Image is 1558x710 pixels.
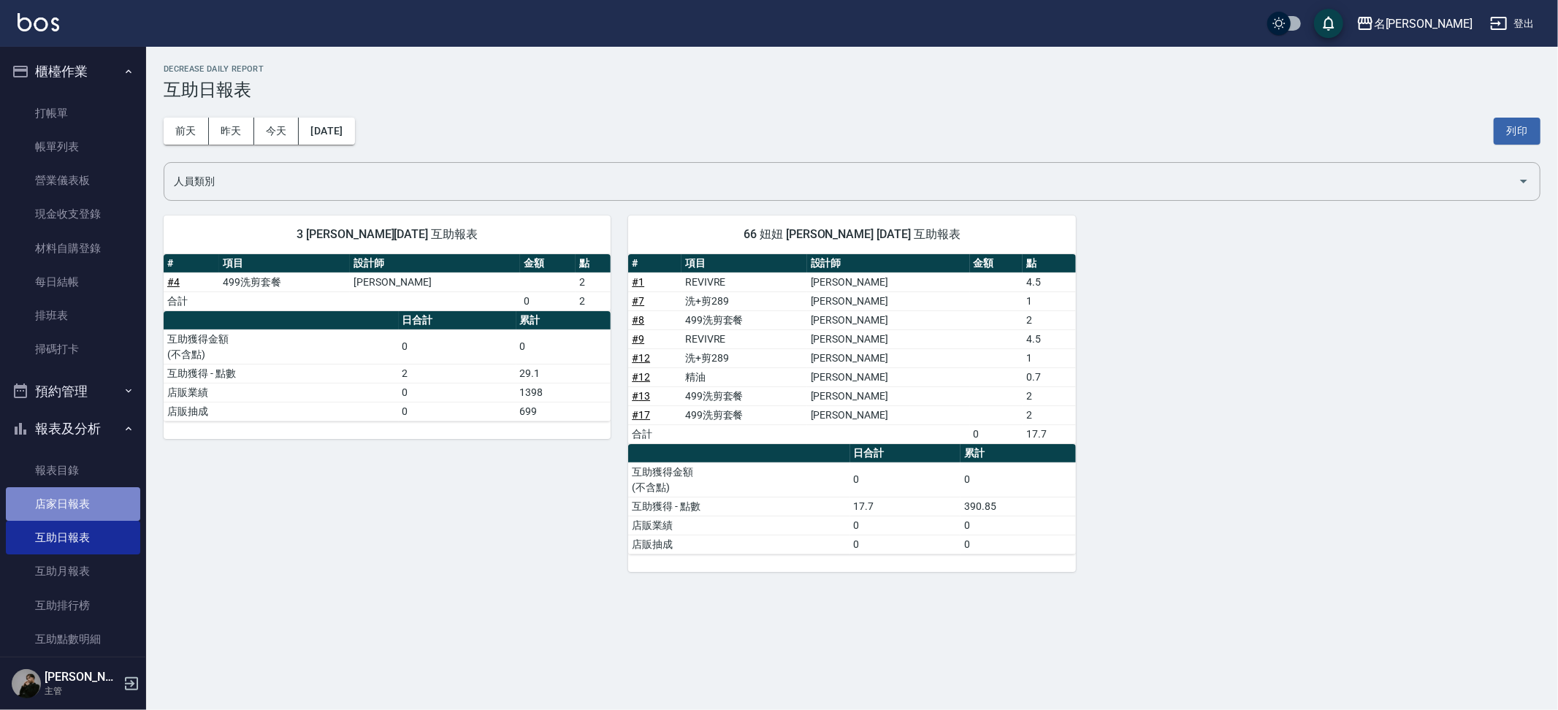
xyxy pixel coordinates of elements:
td: 17.7 [850,497,961,516]
td: 2 [576,272,611,291]
span: 3 [PERSON_NAME][DATE] 互助報表 [181,227,593,242]
td: [PERSON_NAME] [807,310,970,329]
button: 登出 [1484,10,1540,37]
td: 0.7 [1023,367,1075,386]
td: 4.5 [1023,329,1075,348]
table: a dense table [164,311,611,421]
th: 日合計 [850,444,961,463]
td: 0 [970,424,1023,443]
td: 2 [576,291,611,310]
h3: 互助日報表 [164,80,1540,100]
button: Open [1512,169,1535,193]
td: 2 [1023,386,1075,405]
a: 店家日報表 [6,487,140,521]
a: 掃碼打卡 [6,332,140,366]
a: 報表目錄 [6,454,140,487]
a: 帳單列表 [6,130,140,164]
th: # [164,254,219,273]
button: 報表及分析 [6,410,140,448]
td: 0 [850,516,961,535]
td: 0 [399,329,516,364]
td: [PERSON_NAME] [807,272,970,291]
th: # [628,254,681,273]
th: 累計 [961,444,1075,463]
td: 499洗剪套餐 [219,272,351,291]
a: #13 [632,390,650,402]
td: [PERSON_NAME] [807,291,970,310]
th: 項目 [681,254,807,273]
td: 店販抽成 [164,402,399,421]
td: 互助獲得 - 點數 [164,364,399,383]
td: 390.85 [961,497,1075,516]
th: 金額 [970,254,1023,273]
table: a dense table [164,254,611,311]
span: 66 妞妞 [PERSON_NAME] [DATE] 互助報表 [646,227,1058,242]
td: 店販業績 [164,383,399,402]
th: 日合計 [399,311,516,330]
td: 4.5 [1023,272,1075,291]
td: 2 [399,364,516,383]
table: a dense table [628,444,1075,554]
a: 互助月報表 [6,554,140,588]
td: 洗+剪289 [681,348,807,367]
th: 項目 [219,254,351,273]
h2: Decrease Daily Report [164,64,1540,74]
td: 0 [961,516,1075,535]
td: 699 [516,402,611,421]
td: 0 [961,462,1075,497]
td: 2 [1023,405,1075,424]
td: 互助獲得 - 點數 [628,497,849,516]
td: 互助獲得金額 (不含點) [164,329,399,364]
a: #1 [632,276,644,288]
button: [DATE] [299,118,354,145]
a: #12 [632,371,650,383]
h5: [PERSON_NAME] [45,670,119,684]
a: 現金收支登錄 [6,197,140,231]
a: 互助業績報表 [6,656,140,690]
td: [PERSON_NAME] [807,386,970,405]
td: 0 [399,402,516,421]
td: 1 [1023,291,1075,310]
td: [PERSON_NAME] [807,329,970,348]
td: [PERSON_NAME] [807,405,970,424]
td: 合計 [164,291,219,310]
a: 互助日報表 [6,521,140,554]
button: 前天 [164,118,209,145]
a: 材料自購登錄 [6,232,140,265]
td: REVIVRE [681,272,807,291]
td: 互助獲得金額 (不含點) [628,462,849,497]
table: a dense table [628,254,1075,444]
a: 打帳單 [6,96,140,130]
a: #12 [632,352,650,364]
a: 排班表 [6,299,140,332]
img: Logo [18,13,59,31]
a: 互助排行榜 [6,589,140,622]
td: 合計 [628,424,681,443]
a: 互助點數明細 [6,622,140,656]
td: 店販抽成 [628,535,849,554]
td: 洗+剪289 [681,291,807,310]
td: [PERSON_NAME] [807,348,970,367]
th: 設計師 [807,254,970,273]
td: 精油 [681,367,807,386]
td: 0 [850,535,961,554]
td: 499洗剪套餐 [681,405,807,424]
input: 人員名稱 [170,169,1512,194]
td: 1 [1023,348,1075,367]
a: #9 [632,333,644,345]
a: #7 [632,295,644,307]
td: 17.7 [1023,424,1075,443]
p: 主管 [45,684,119,698]
td: 1398 [516,383,611,402]
th: 設計師 [350,254,520,273]
th: 金額 [520,254,576,273]
button: 今天 [254,118,299,145]
td: 499洗剪套餐 [681,310,807,329]
button: 預約管理 [6,373,140,411]
div: 名[PERSON_NAME] [1374,15,1473,33]
td: 0 [399,383,516,402]
a: 營業儀表板 [6,164,140,197]
td: 0 [520,291,576,310]
td: 0 [516,329,611,364]
button: save [1314,9,1343,38]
